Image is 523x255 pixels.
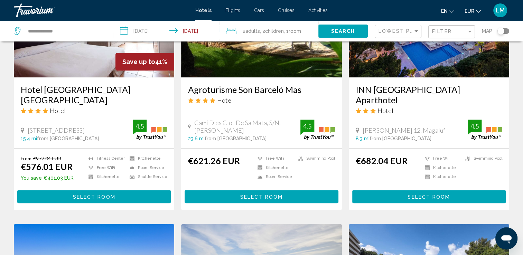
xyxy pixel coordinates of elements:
span: You save [21,175,42,181]
li: Fitness Center [85,155,126,161]
a: Travorium [14,3,188,17]
button: Search [318,25,368,37]
span: , 1 [284,26,301,36]
div: 4.5 [468,122,482,130]
span: 15.4 mi [21,136,37,141]
a: Select Room [17,192,171,199]
span: [STREET_ADDRESS] [28,126,85,134]
ins: €621.26 EUR [188,155,240,166]
span: Map [482,26,492,36]
ins: €682.04 EUR [356,155,408,166]
li: Swimming Pool [295,155,335,161]
span: Select Room [73,194,115,200]
span: Search [331,29,355,34]
span: Filter [432,29,452,34]
li: Kitchenette [421,165,462,171]
span: Hotel [377,107,393,114]
span: from [GEOGRAPHIC_DATA] [370,136,431,141]
div: 4 star Hotel [188,96,335,104]
button: Filter [428,25,475,39]
ins: €576.01 EUR [21,161,73,172]
span: en [441,8,448,14]
button: Change currency [465,6,481,16]
del: €977.04 EUR [33,155,61,161]
a: Activities [308,8,328,13]
mat-select: Sort by [379,29,419,35]
span: Save up to [122,58,155,65]
span: from [GEOGRAPHIC_DATA] [37,136,99,141]
span: Hotel [50,107,66,114]
span: Camí D'es Clot De Sa Mata, S/N, [PERSON_NAME] [194,119,300,134]
span: 23.6 mi [188,136,205,141]
button: Change language [441,6,454,16]
iframe: Bouton de lancement de la fenêtre de messagerie [495,227,517,249]
img: trustyou-badge.svg [300,120,335,140]
li: Room Service [254,174,295,180]
span: LM [496,7,505,14]
button: Toggle map [492,28,509,34]
a: Flights [225,8,240,13]
img: trustyou-badge.svg [133,120,167,140]
div: 4.5 [133,122,147,130]
span: , 2 [260,26,284,36]
button: Select Room [185,190,338,203]
li: Kitchenette [126,155,167,161]
a: Cruises [278,8,295,13]
span: Children [265,28,284,34]
div: 4.5 [300,122,314,130]
span: Room [289,28,301,34]
li: Swimming Pool [462,155,502,161]
button: Select Room [352,190,506,203]
li: Kitchenette [421,174,462,180]
span: [PERSON_NAME] 12, Magaluf [363,126,445,134]
a: Cars [254,8,264,13]
span: Lowest Price [379,28,423,34]
button: Select Room [17,190,171,203]
div: 41% [115,53,174,70]
span: EUR [465,8,474,14]
li: Free WiFi [421,155,462,161]
span: from [GEOGRAPHIC_DATA] [205,136,267,141]
a: Agroturisme Son Barceló Mas [188,84,335,95]
li: Kitchenette [85,174,126,180]
span: 2 [243,26,260,36]
span: 8.3 mi [356,136,370,141]
li: Kitchenette [254,165,295,171]
span: Select Room [408,194,450,200]
button: Travelers: 2 adults, 2 children [219,21,318,41]
img: trustyou-badge.svg [468,120,502,140]
button: Check-in date: Dec 29, 2025 Check-out date: Jan 2, 2026 [113,21,219,41]
span: Adults [245,28,260,34]
a: Select Room [352,192,506,199]
div: 4 star Hotel [21,107,167,114]
p: €401.03 EUR [21,175,74,181]
span: From [21,155,31,161]
li: Shuttle Service [126,174,167,180]
span: Select Room [240,194,283,200]
li: Free WiFi [254,155,295,161]
button: User Menu [491,3,509,18]
a: Select Room [185,192,338,199]
a: INN [GEOGRAPHIC_DATA] Aparthotel [356,84,502,105]
a: Hotel [GEOGRAPHIC_DATA] [GEOGRAPHIC_DATA] [21,84,167,105]
li: Room Service [126,165,167,171]
span: Hotel [217,96,233,104]
a: Hotels [195,8,212,13]
div: 3 star Hotel [356,107,502,114]
li: Free WiFi [85,165,126,171]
